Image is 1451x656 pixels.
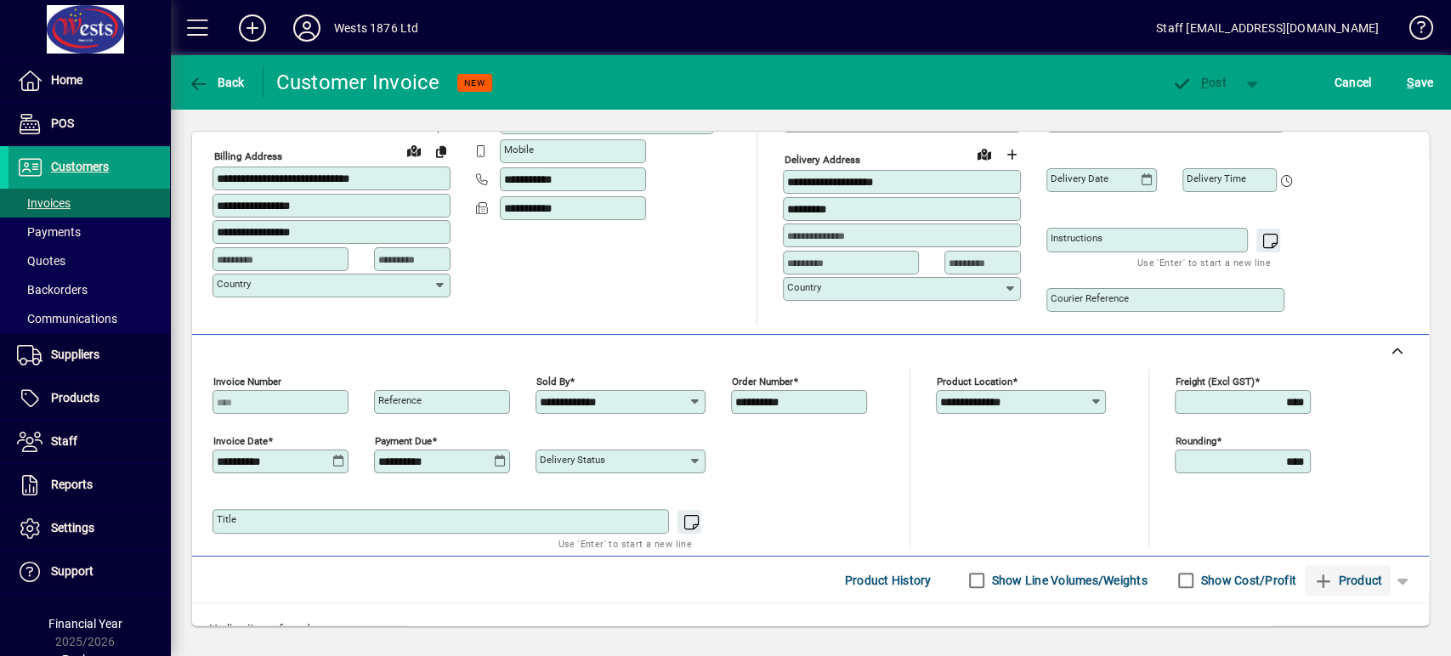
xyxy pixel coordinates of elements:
button: Product [1305,565,1391,596]
mat-label: Country [217,278,251,290]
span: Settings [51,521,94,534]
mat-label: Invoice date [213,435,268,447]
span: Payments [17,225,81,239]
span: Support [51,564,94,578]
span: Back [188,76,245,89]
a: Reports [9,464,170,506]
mat-label: Courier Reference [1051,292,1129,304]
span: Communications [17,312,117,325]
button: Product History [838,565,938,596]
button: Back [184,67,249,98]
a: Settings [9,507,170,550]
mat-label: Title [217,513,236,525]
a: Knowledge Base [1396,3,1430,59]
mat-label: Product location [937,376,1012,387]
span: P [1201,76,1209,89]
mat-hint: Use 'Enter' to start a new line [1137,252,1271,272]
mat-label: Mobile [504,144,534,156]
a: Support [9,551,170,593]
span: Suppliers [51,348,99,361]
span: Customers [51,160,109,173]
span: Invoices [17,196,71,210]
a: Invoices [9,189,170,218]
a: View on map [971,140,998,167]
div: Staff [EMAIL_ADDRESS][DOMAIN_NAME] [1156,14,1379,42]
mat-label: Sold by [536,376,570,387]
button: Choose address [998,141,1025,168]
a: Home [9,59,170,102]
a: POS [9,103,170,145]
a: Payments [9,218,170,246]
span: ost [1171,76,1227,89]
mat-label: Instructions [1051,232,1102,244]
button: Profile [280,13,334,43]
button: Post [1163,67,1235,98]
span: Home [51,73,82,87]
span: Product [1313,567,1382,594]
label: Show Line Volumes/Weights [989,572,1148,589]
mat-label: Delivery time [1187,172,1246,184]
mat-label: Country [787,281,821,293]
div: No line items found [192,603,1429,655]
mat-label: Delivery date [1051,172,1108,184]
a: View on map [400,137,428,164]
button: Save [1403,67,1437,98]
mat-label: Invoice number [213,376,281,387]
span: POS [51,116,74,130]
a: Products [9,377,170,420]
span: Product History [845,567,932,594]
mat-label: Rounding [1176,435,1216,447]
button: Add [225,13,280,43]
a: Staff [9,421,170,463]
span: NEW [464,77,485,88]
span: Products [51,391,99,404]
span: Reports [51,478,93,491]
a: Backorders [9,275,170,304]
span: ave [1407,69,1433,96]
a: Communications [9,304,170,333]
mat-label: Order number [732,376,793,387]
mat-label: Freight (excl GST) [1176,376,1255,387]
div: Customer Invoice [276,69,440,96]
mat-label: Reference [378,394,422,406]
span: Financial Year [48,617,122,631]
span: Quotes [17,254,65,268]
mat-hint: Use 'Enter' to start a new line [558,534,692,553]
button: Copy to Delivery address [428,138,455,165]
div: Wests 1876 Ltd [334,14,418,42]
a: Quotes [9,246,170,275]
span: Staff [51,434,77,448]
span: S [1407,76,1414,89]
mat-label: Payment due [375,435,432,447]
span: Cancel [1335,69,1372,96]
span: Backorders [17,283,88,297]
a: Suppliers [9,334,170,376]
button: Cancel [1330,67,1376,98]
app-page-header-button: Back [170,67,264,98]
label: Show Cost/Profit [1198,572,1296,589]
mat-label: Delivery status [540,454,605,466]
